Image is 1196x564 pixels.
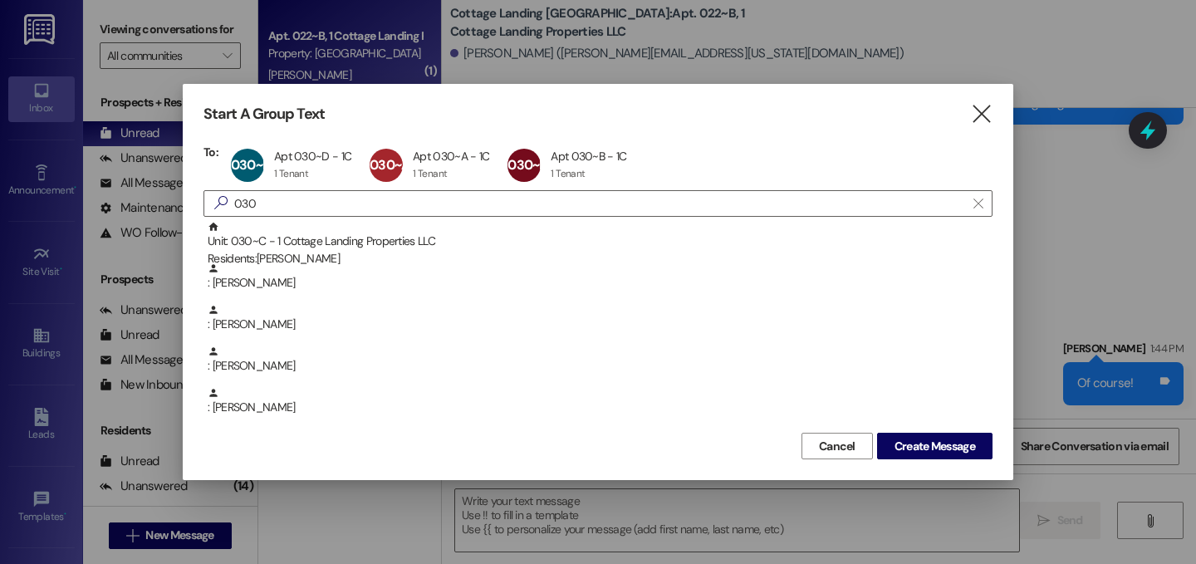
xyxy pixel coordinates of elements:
[208,262,993,292] div: : [PERSON_NAME]
[203,221,993,262] div: Unit: 030~C - 1 Cottage Landing Properties LLCResidents:[PERSON_NAME]
[208,304,993,333] div: : [PERSON_NAME]
[203,105,325,124] h3: Start A Group Text
[370,156,409,174] span: 030~A
[231,156,271,174] span: 030~D
[801,433,873,459] button: Cancel
[819,438,855,455] span: Cancel
[551,149,626,164] div: Apt 030~B - 1C
[208,346,993,375] div: : [PERSON_NAME]
[413,167,447,180] div: 1 Tenant
[965,191,992,216] button: Clear text
[203,387,993,429] div: : [PERSON_NAME]
[895,438,975,455] span: Create Message
[203,346,993,387] div: : [PERSON_NAME]
[970,105,993,123] i: 
[203,304,993,346] div: : [PERSON_NAME]
[973,197,983,210] i: 
[551,167,585,180] div: 1 Tenant
[203,262,993,304] div: : [PERSON_NAME]
[208,387,993,416] div: : [PERSON_NAME]
[507,156,547,174] span: 030~B
[208,194,234,212] i: 
[208,221,993,268] div: Unit: 030~C - 1 Cottage Landing Properties LLC
[877,433,993,459] button: Create Message
[203,145,218,159] h3: To:
[234,192,965,215] input: Search for any contact or apartment
[274,149,351,164] div: Apt 030~D - 1C
[274,167,308,180] div: 1 Tenant
[208,250,993,267] div: Residents: [PERSON_NAME]
[413,149,489,164] div: Apt 030~A - 1C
